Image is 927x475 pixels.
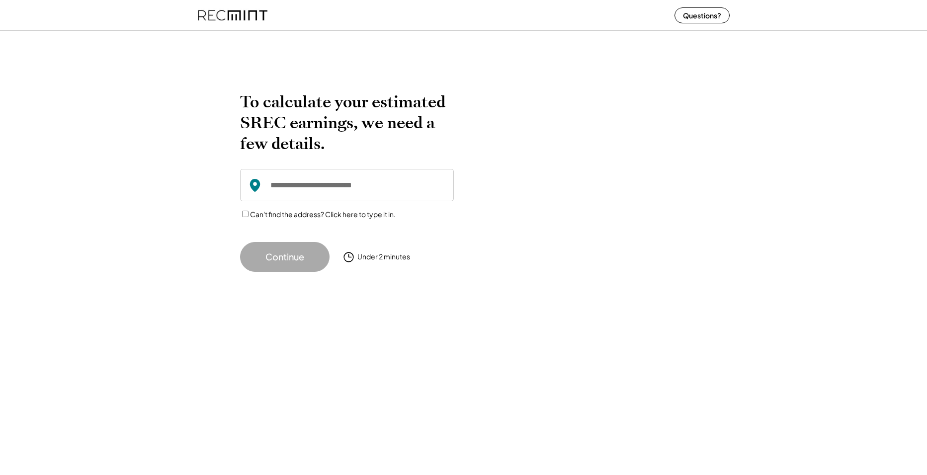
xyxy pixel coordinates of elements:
h2: To calculate your estimated SREC earnings, we need a few details. [240,91,454,154]
label: Can't find the address? Click here to type it in. [250,210,396,219]
button: Questions? [674,7,730,23]
img: recmint-logotype%403x%20%281%29.jpeg [198,2,267,28]
img: yH5BAEAAAAALAAAAAABAAEAAAIBRAA7 [479,91,673,251]
button: Continue [240,242,330,272]
div: Under 2 minutes [357,252,410,262]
